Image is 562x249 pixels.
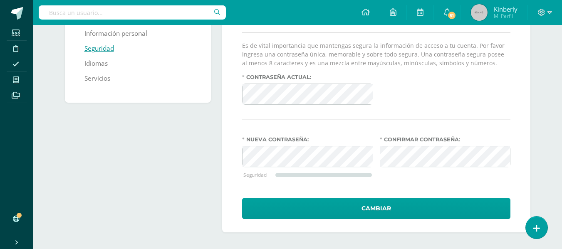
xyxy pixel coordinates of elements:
a: Seguridad [84,41,114,56]
a: Servicios [84,71,110,86]
div: Seguridad [243,171,275,178]
label: Confirmar contraseña: [380,136,511,143]
span: Kinberly [494,5,517,13]
a: Información personal [84,26,147,41]
a: Idiomas [84,56,108,71]
span: 51 [447,11,456,20]
p: Es de vital importancia que mantengas segura la información de acceso a tu cuenta. Por favor ingr... [242,41,510,67]
button: Cambiar [242,198,510,219]
img: 45x45 [471,4,488,21]
input: Busca un usuario... [39,5,226,20]
label: Nueva contraseña: [242,136,373,143]
span: Mi Perfil [494,12,517,20]
label: Contraseña actual: [242,74,373,80]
